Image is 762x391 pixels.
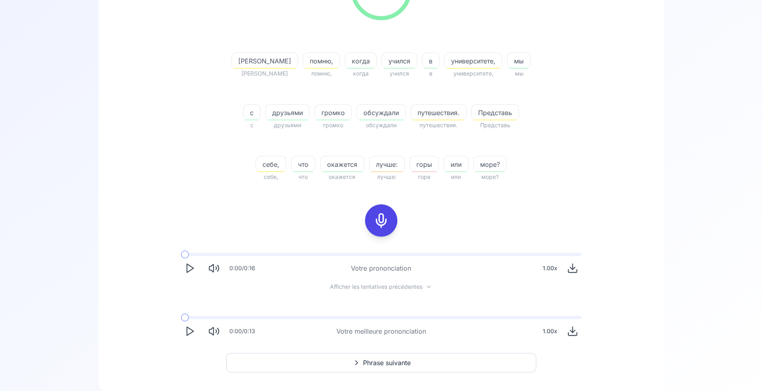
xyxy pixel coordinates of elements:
[205,259,223,277] button: Mute
[422,53,439,69] button: в
[205,322,223,340] button: Mute
[473,172,507,182] span: море?
[411,108,466,118] span: путешествия.
[303,69,340,78] span: помню,
[226,353,536,372] button: Phrase suivante
[444,69,502,78] span: университете,
[444,160,468,169] span: или
[382,53,417,69] button: учился
[507,53,531,69] button: мы
[351,263,411,273] div: Votre prononciation
[243,104,260,120] button: с
[409,156,439,172] button: горы
[291,172,315,182] span: что
[336,326,426,336] div: Votre meilleure prononciation
[357,120,406,130] span: обсуждали
[422,56,439,66] span: в
[411,120,466,130] span: путешествия.
[508,56,530,66] span: мы
[229,327,255,335] div: 0:00 / 0:13
[244,108,260,118] span: с
[315,120,352,130] span: громко
[303,53,340,69] button: помню,
[357,108,405,118] span: обсуждали
[473,156,507,172] button: море?
[539,323,560,339] div: 1.00 x
[265,104,310,120] button: друзьями
[369,156,405,172] button: лучше:
[369,160,404,169] span: лучше:
[564,322,581,340] button: Download audio
[232,56,298,66] span: [PERSON_NAME]
[243,120,260,130] span: с
[345,53,377,69] button: когда
[266,108,309,118] span: друзьями
[229,264,255,272] div: 0:00 / 0:16
[382,56,417,66] span: учился
[181,259,199,277] button: Play
[315,108,351,118] span: громко
[292,160,315,169] span: что
[363,358,411,368] span: Phrase suivante
[320,156,364,172] button: окажется
[444,156,468,172] button: или
[320,172,364,182] span: окажется
[471,120,519,130] span: Представь
[323,284,439,290] button: Afficher les tentatives précédentes
[265,120,310,130] span: друзьями
[564,259,581,277] button: Download audio
[507,69,531,78] span: мы
[231,69,298,78] span: [PERSON_NAME]
[369,172,405,182] span: лучше:
[474,160,506,169] span: море?
[471,104,519,120] button: Представь
[444,172,468,182] span: или
[291,156,315,172] button: что
[410,160,439,169] span: горы
[330,283,422,291] span: Afficher les tentatives précédentes
[422,69,439,78] span: в
[411,104,466,120] button: путешествия.
[345,69,377,78] span: когда
[345,56,376,66] span: когда
[321,160,364,169] span: окажется
[382,69,417,78] span: учился
[256,172,286,182] span: себе,
[539,260,560,276] div: 1.00 x
[256,160,286,169] span: себе,
[357,104,406,120] button: обсуждали
[315,104,352,120] button: громко
[256,156,286,172] button: себе,
[181,322,199,340] button: Play
[231,53,298,69] button: [PERSON_NAME]
[303,56,340,66] span: помню,
[472,108,518,118] span: Представь
[444,53,502,69] button: университете,
[409,172,439,182] span: горе
[445,56,502,66] span: университете,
